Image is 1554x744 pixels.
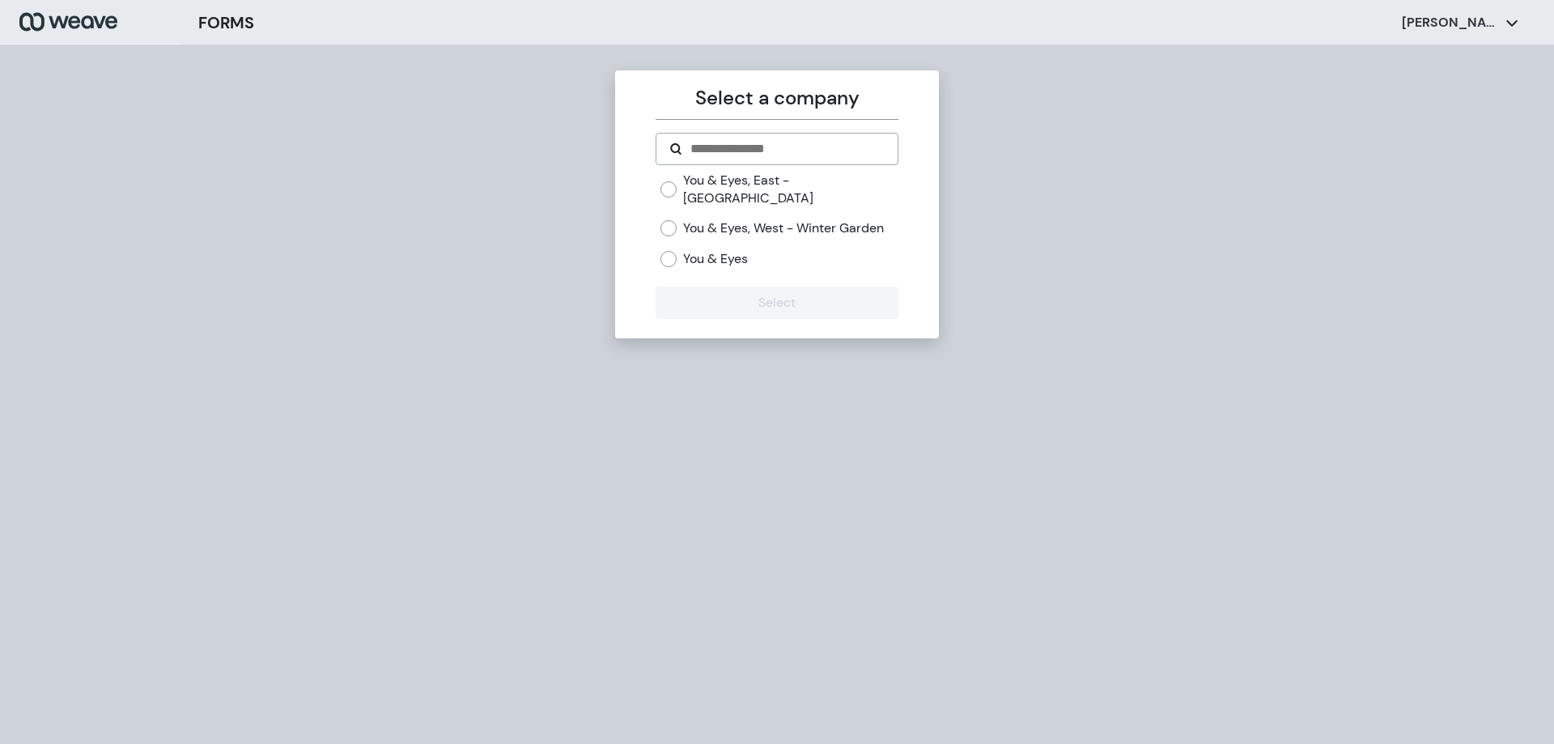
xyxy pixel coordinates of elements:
[656,287,898,319] button: Select
[656,83,898,113] p: Select a company
[683,219,884,237] label: You & Eyes, West - Winter Garden
[683,172,898,206] label: You & Eyes, East - [GEOGRAPHIC_DATA]
[683,250,748,268] label: You & Eyes
[689,139,884,159] input: Search
[198,11,254,35] h3: FORMS
[1402,14,1499,32] p: [PERSON_NAME]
